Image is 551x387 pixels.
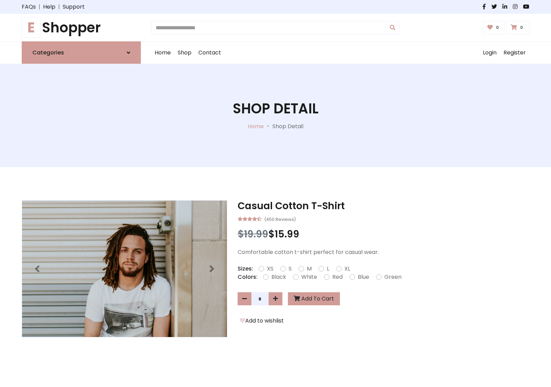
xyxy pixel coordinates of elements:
[195,42,225,64] a: Contact
[264,122,272,131] p: -
[22,19,141,36] a: EShopper
[22,201,227,337] img: Image
[288,292,340,305] button: Add To Cart
[22,19,141,36] h1: Shopper
[238,248,529,256] p: Comfortable cotton t-shirt perfect for casual wear.
[479,42,500,64] a: Login
[327,265,329,273] label: L
[494,24,501,31] span: 0
[518,24,525,31] span: 0
[151,42,174,64] a: Home
[238,273,258,281] p: Colors:
[63,3,85,11] a: Support
[32,49,64,56] h6: Categories
[22,18,41,38] span: E
[274,227,299,241] span: 15.99
[332,273,343,281] label: Red
[55,3,63,11] span: |
[344,265,350,273] label: XL
[238,200,529,212] h3: Casual Cotton T-Shirt
[238,265,253,273] p: Sizes:
[238,316,286,325] button: Add to wishlist
[506,21,529,34] a: 0
[22,41,141,64] a: Categories
[500,42,529,64] a: Register
[238,228,529,240] h3: $
[271,273,286,281] label: Black
[267,265,273,273] label: XS
[238,227,268,241] span: $19.99
[174,42,195,64] a: Shop
[483,21,505,34] a: 0
[289,265,292,273] label: S
[301,273,317,281] label: White
[233,100,319,117] h1: Shop Detail
[307,265,312,273] label: M
[264,215,296,223] small: (450 Reviews)
[43,3,55,11] a: Help
[248,122,264,130] a: Home
[272,122,303,131] p: Shop Detail
[22,3,36,11] a: FAQs
[358,273,369,281] label: Blue
[384,273,402,281] label: Green
[36,3,43,11] span: |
